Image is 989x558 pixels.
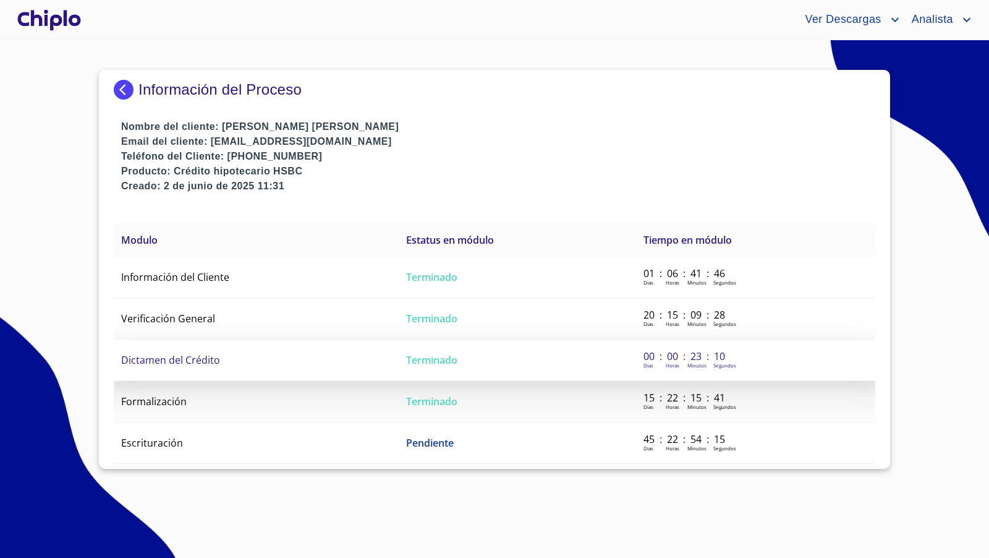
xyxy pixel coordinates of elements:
p: Minutos [687,362,707,369]
span: Ver Descargas [796,10,887,30]
p: Minutos [687,279,707,286]
p: 15 : 22 : 15 : 41 [643,391,727,405]
span: Escrituración [121,436,183,450]
p: Dias [643,362,653,369]
p: Segundos [713,320,736,327]
p: 20 : 15 : 09 : 28 [643,308,727,322]
p: Nombre del cliente: [PERSON_NAME] [PERSON_NAME] [121,119,875,134]
p: 00 : 00 : 23 : 10 [643,350,727,363]
span: Estatus en módulo [406,233,494,247]
button: account of current user [902,10,974,30]
p: Minutos [687,320,707,327]
p: 01 : 06 : 41 : 46 [643,267,727,280]
img: Docupass spot blue [114,80,138,100]
span: Verificación General [121,312,215,325]
span: Terminado [406,395,457,408]
p: Horas [666,445,679,452]
div: Información del Proceso [114,80,875,100]
button: account of current user [796,10,902,30]
span: Dictamen del Crédito [121,353,220,367]
span: Formalización [121,395,187,408]
p: Dias [643,445,653,452]
p: Segundos [713,445,736,452]
span: Terminado [406,353,457,367]
p: Teléfono del Cliente: [PHONE_NUMBER] [121,149,875,164]
span: Modulo [121,233,158,247]
span: Información del Cliente [121,270,229,284]
p: Horas [666,403,679,410]
p: Creado: 2 de junio de 2025 11:31 [121,179,875,194]
span: Terminado [406,270,457,284]
span: Tiempo en módulo [643,233,732,247]
p: Minutos [687,445,707,452]
span: Analista [902,10,959,30]
p: Minutos [687,403,707,410]
p: Dias [643,279,653,286]
p: Horas [666,279,679,286]
p: Producto: Crédito hipotecario HSBC [121,164,875,179]
span: Pendiente [406,436,454,450]
p: Información del Proceso [138,81,302,98]
span: Terminado [406,312,457,325]
p: Segundos [713,403,736,410]
p: Email del cliente: [EMAIL_ADDRESS][DOMAIN_NAME] [121,134,875,149]
p: Dias [643,403,653,410]
p: 45 : 22 : 54 : 15 [643,432,727,446]
p: Horas [666,320,679,327]
p: Horas [666,362,679,369]
p: Segundos [713,279,736,286]
p: Segundos [713,362,736,369]
p: Dias [643,320,653,327]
